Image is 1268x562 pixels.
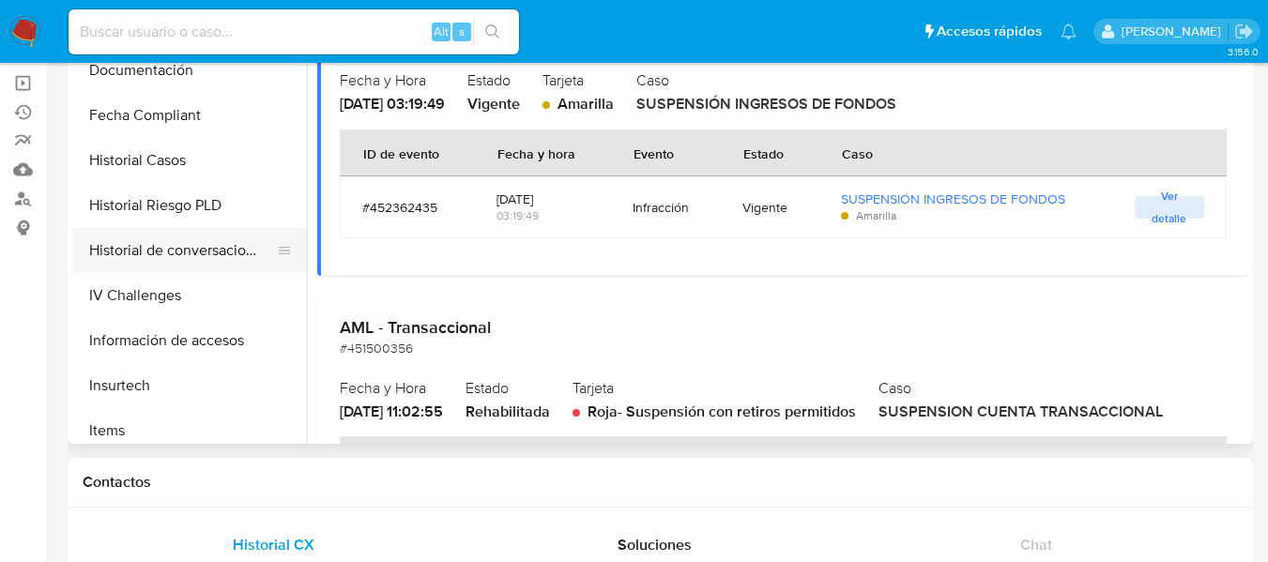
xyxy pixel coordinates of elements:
[1061,23,1077,39] a: Notificaciones
[72,363,307,408] button: Insurtech
[72,183,307,228] button: Historial Riesgo PLD
[72,318,307,363] button: Información de accesos
[83,473,1238,492] h1: Contactos
[473,19,512,45] button: search-icon
[1020,534,1052,555] span: Chat
[72,138,307,183] button: Historial Casos
[937,22,1042,41] span: Accesos rápidos
[1122,23,1228,40] p: zoe.breuer@mercadolibre.com
[72,273,307,318] button: IV Challenges
[618,534,692,555] span: Soluciones
[72,93,307,138] button: Fecha Compliant
[1228,44,1259,59] span: 3.156.0
[233,534,314,555] span: Historial CX
[1234,22,1254,41] a: Salir
[434,23,449,40] span: Alt
[72,228,292,273] button: Historial de conversaciones
[72,48,307,93] button: Documentación
[69,20,519,44] input: Buscar usuario o caso...
[72,408,307,453] button: Items
[459,23,465,40] span: s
